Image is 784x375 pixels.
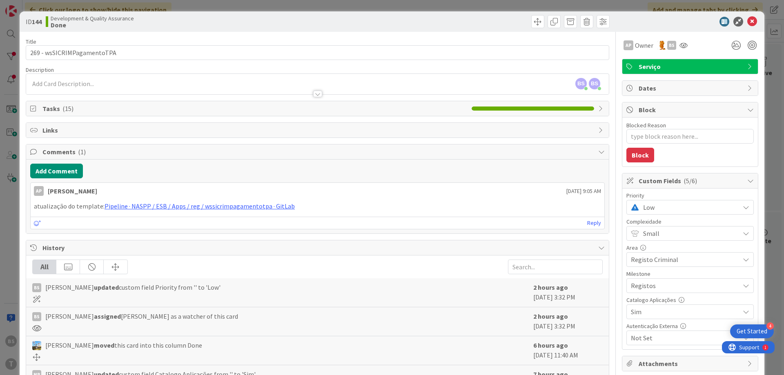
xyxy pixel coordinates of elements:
[684,177,697,185] span: ( 5/6 )
[639,176,743,186] span: Custom Fields
[657,41,666,50] img: RL
[626,148,654,162] button: Block
[26,17,42,27] span: ID
[639,105,743,115] span: Block
[78,148,86,156] span: ( 1 )
[533,312,568,320] b: 2 hours ago
[42,3,45,10] div: 1
[48,186,97,196] div: [PERSON_NAME]
[94,341,114,349] b: moved
[626,271,754,277] div: Milestone
[42,125,594,135] span: Links
[730,324,774,338] div: Open Get Started checklist, remaining modules: 4
[26,45,609,60] input: type card name here...
[639,62,743,71] span: Serviço
[631,332,735,344] span: Not Set
[34,202,601,211] p: atualização do template:
[626,193,754,198] div: Priority
[33,260,56,274] div: All
[42,104,468,113] span: Tasks
[639,359,743,368] span: Attachments
[639,83,743,93] span: Dates
[643,202,735,213] span: Low
[626,122,666,129] label: Blocked Reason
[737,327,767,335] div: Get Started
[51,15,134,22] span: Development & Quality Assurance
[30,164,83,178] button: Add Comment
[643,228,735,239] span: Small
[589,78,600,89] span: BS
[624,40,633,50] div: AP
[631,254,735,265] span: Registo Criminal
[94,312,121,320] b: assigned
[26,66,54,73] span: Description
[533,282,603,303] div: [DATE] 3:32 PM
[42,243,594,253] span: History
[51,22,134,28] b: Done
[32,312,41,321] div: BS
[626,323,754,329] div: Autenticação Externa
[766,322,774,330] div: 4
[17,1,37,11] span: Support
[26,38,36,45] label: Title
[626,297,754,303] div: Catalogo Aplicações
[533,341,568,349] b: 6 hours ago
[626,245,754,251] div: Area
[667,41,676,50] div: BS
[631,306,735,317] span: Sim
[94,283,119,291] b: updated
[45,340,202,350] span: [PERSON_NAME] this card into this column Done
[42,147,594,157] span: Comments
[105,202,295,210] a: Pipeline · NASPP / ESB / Apps / reg / wssicrimpagamentotpa · GitLab
[575,78,587,89] span: BS
[566,187,601,195] span: [DATE] 9:05 AM
[635,40,653,50] span: Owner
[533,283,568,291] b: 2 hours ago
[587,218,601,228] a: Reply
[32,283,41,292] div: BS
[45,311,238,321] span: [PERSON_NAME] [PERSON_NAME] as a watcher of this card
[631,280,735,291] span: Registos
[62,104,73,113] span: ( 15 )
[533,311,603,332] div: [DATE] 3:32 PM
[508,260,603,274] input: Search...
[533,340,603,361] div: [DATE] 11:40 AM
[32,18,42,26] b: 144
[626,219,754,224] div: Complexidade
[34,186,44,196] div: AP
[45,282,220,292] span: [PERSON_NAME] custom field Priority from '' to 'Low'
[32,341,41,350] img: DG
